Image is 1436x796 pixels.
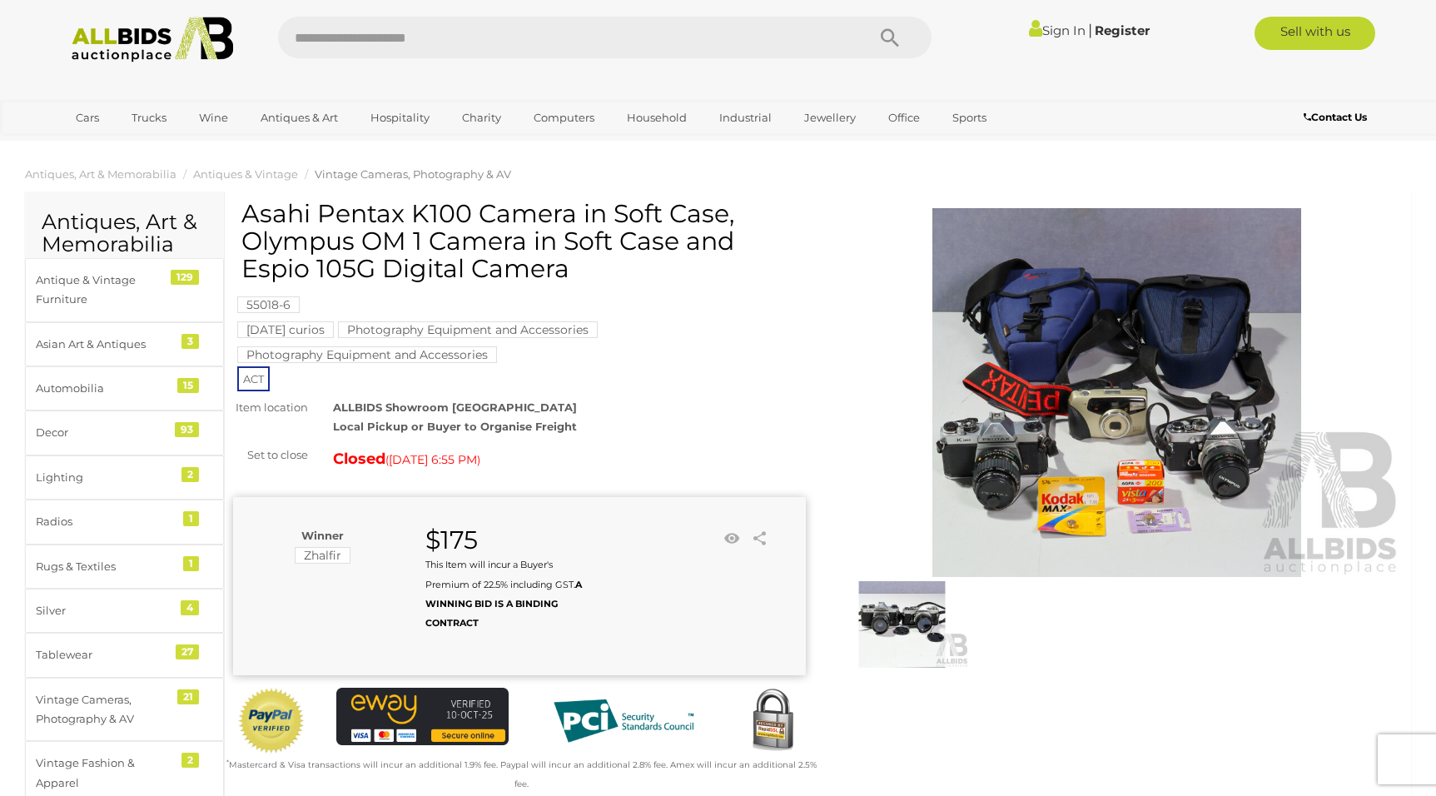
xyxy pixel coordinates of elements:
b: Contact Us [1304,111,1367,123]
small: Mastercard & Visa transactions will incur an additional 1.9% fee. Paypal will incur an additional... [226,759,817,789]
a: Office [877,104,931,132]
a: Hospitality [360,104,440,132]
div: 129 [171,270,199,285]
img: PCI DSS compliant [540,688,707,754]
span: ( ) [385,453,480,466]
a: Computers [523,104,605,132]
div: Radios [36,512,173,531]
a: Sell with us [1255,17,1375,50]
img: Official PayPal Seal [237,688,306,754]
h1: Asahi Pentax K100 Camera in Soft Case, Olympus OM 1 Camera in Soft Case and Espio 105G Digital Ca... [241,200,802,282]
a: Register [1095,22,1150,38]
div: Automobilia [36,379,173,398]
strong: Local Pickup or Buyer to Organise Freight [333,420,577,433]
a: Photography Equipment and Accessories [338,323,598,336]
a: Silver 4 [25,589,224,633]
b: Winner [301,529,344,542]
a: Asian Art & Antiques 3 [25,322,224,366]
img: Allbids.com.au [62,17,243,62]
a: [GEOGRAPHIC_DATA] [65,132,205,159]
a: Automobilia 15 [25,366,224,410]
div: Silver [36,601,173,620]
button: Search [848,17,932,58]
div: 1 [183,511,199,526]
a: [DATE] curios [237,323,334,336]
div: Vintage Cameras, Photography & AV [36,690,173,729]
div: Antique & Vintage Furniture [36,271,173,310]
img: Secured by Rapid SSL [739,688,806,754]
a: Lighting 2 [25,455,224,500]
a: Radios 1 [25,500,224,544]
div: 4 [181,600,199,615]
img: Asahi Pentax K100 Camera in Soft Case, Olympus OM 1 Camera in Soft Case and Espio 105G Digital Ca... [831,208,1404,577]
div: 27 [176,644,199,659]
img: eWAY Payment Gateway [336,688,509,745]
a: Antiques & Vintage [193,167,298,181]
li: Watch this item [719,526,744,551]
span: [DATE] 6:55 PM [389,452,477,467]
a: Sign In [1029,22,1086,38]
a: Cars [65,104,110,132]
a: Antiques & Art [250,104,349,132]
div: Lighting [36,468,173,487]
a: Antique & Vintage Furniture 129 [25,258,224,322]
a: Industrial [708,104,783,132]
mark: [DATE] curios [237,321,334,338]
div: 93 [175,422,199,437]
h2: Antiques, Art & Memorabilia [42,211,207,256]
img: Asahi Pentax K100 Camera in Soft Case, Olympus OM 1 Camera in Soft Case and Espio 105G Digital Ca... [835,581,970,668]
a: Household [616,104,698,132]
strong: $175 [425,525,478,555]
div: Item location [221,398,320,417]
div: Decor [36,423,173,442]
small: This Item will incur a Buyer's Premium of 22.5% including GST. [425,559,582,629]
mark: 55018-6 [237,296,300,313]
strong: ALLBIDS Showroom [GEOGRAPHIC_DATA] [333,400,577,414]
a: Vintage Cameras, Photography & AV [315,167,511,181]
a: Antiques, Art & Memorabilia [25,167,176,181]
a: Tablewear 27 [25,633,224,677]
b: A WINNING BID IS A BINDING CONTRACT [425,579,582,629]
div: Tablewear [36,645,173,664]
div: 2 [181,753,199,768]
a: Trucks [121,104,177,132]
a: Sports [942,104,997,132]
div: 3 [181,334,199,349]
div: 1 [183,556,199,571]
a: Jewellery [793,104,867,132]
div: Asian Art & Antiques [36,335,173,354]
mark: Photography Equipment and Accessories [237,346,497,363]
div: Vintage Fashion & Apparel [36,754,173,793]
div: Rugs & Textiles [36,557,173,576]
a: Wine [188,104,239,132]
span: | [1088,21,1092,39]
a: Decor 93 [25,410,224,455]
a: Vintage Cameras, Photography & AV 21 [25,678,224,742]
mark: Photography Equipment and Accessories [338,321,598,338]
a: Photography Equipment and Accessories [237,348,497,361]
span: ACT [237,366,270,391]
div: 15 [177,378,199,393]
a: Charity [451,104,512,132]
a: 55018-6 [237,298,300,311]
a: Rugs & Textiles 1 [25,545,224,589]
mark: Zhalfir [295,547,350,564]
a: Contact Us [1304,108,1371,127]
div: Set to close [221,445,320,465]
div: 2 [181,467,199,482]
div: 21 [177,689,199,704]
strong: Closed [333,450,385,468]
